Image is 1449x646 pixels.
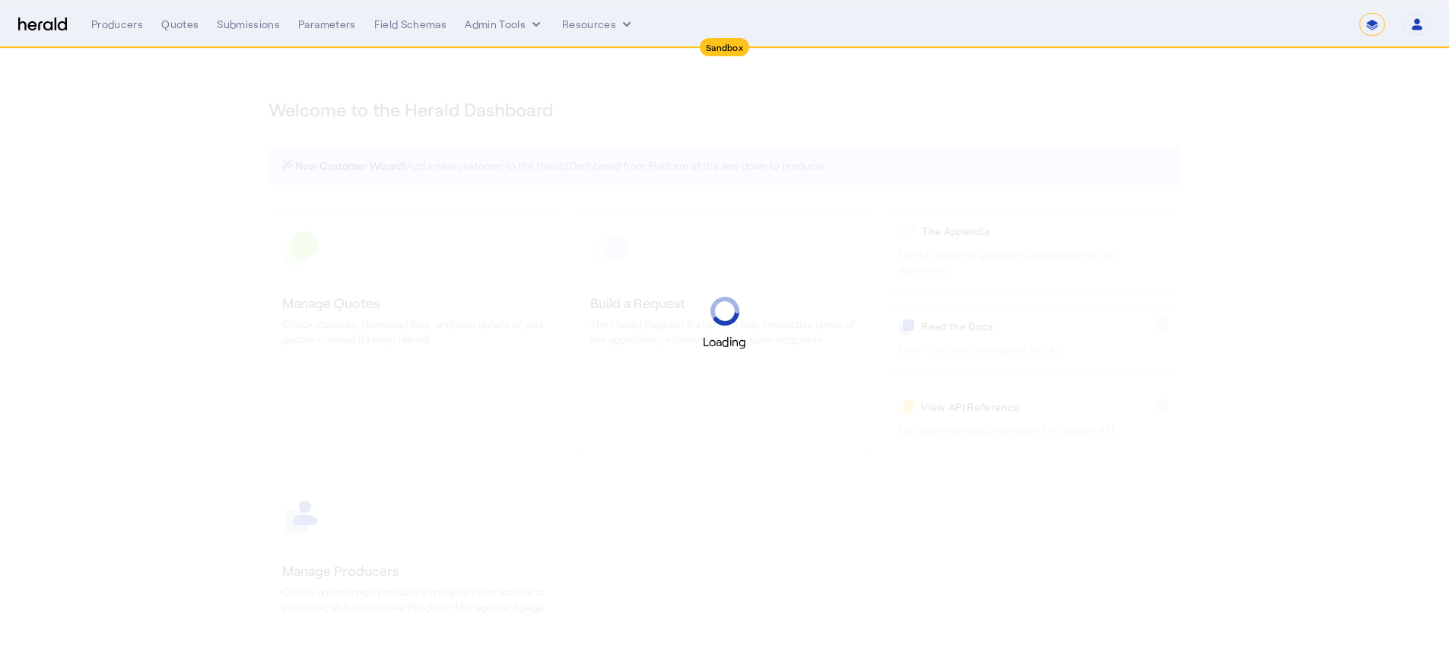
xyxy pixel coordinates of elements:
div: Sandbox [700,38,749,56]
img: Herald Logo [18,18,67,32]
div: Quotes [161,17,199,32]
div: Submissions [217,17,280,32]
div: Field Schemas [374,17,447,32]
button: internal dropdown menu [465,17,544,32]
button: Resources dropdown menu [562,17,634,32]
div: Producers [91,17,143,32]
div: Parameters [298,17,356,32]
